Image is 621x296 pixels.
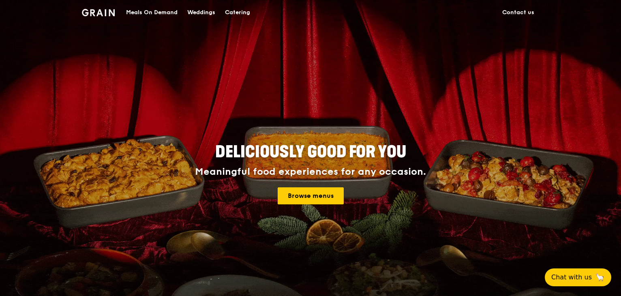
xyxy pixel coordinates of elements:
a: Weddings [182,0,220,25]
span: Deliciously good for you [215,142,406,162]
div: Catering [225,0,250,25]
div: Weddings [187,0,215,25]
div: Meaningful food experiences for any occasion. [165,166,456,178]
span: 🦙 [595,272,605,282]
img: Grain [82,9,115,16]
span: Chat with us [551,272,592,282]
button: Chat with us🦙 [545,268,611,286]
a: Contact us [497,0,539,25]
div: Meals On Demand [126,0,178,25]
a: Catering [220,0,255,25]
a: Browse menus [278,187,344,204]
